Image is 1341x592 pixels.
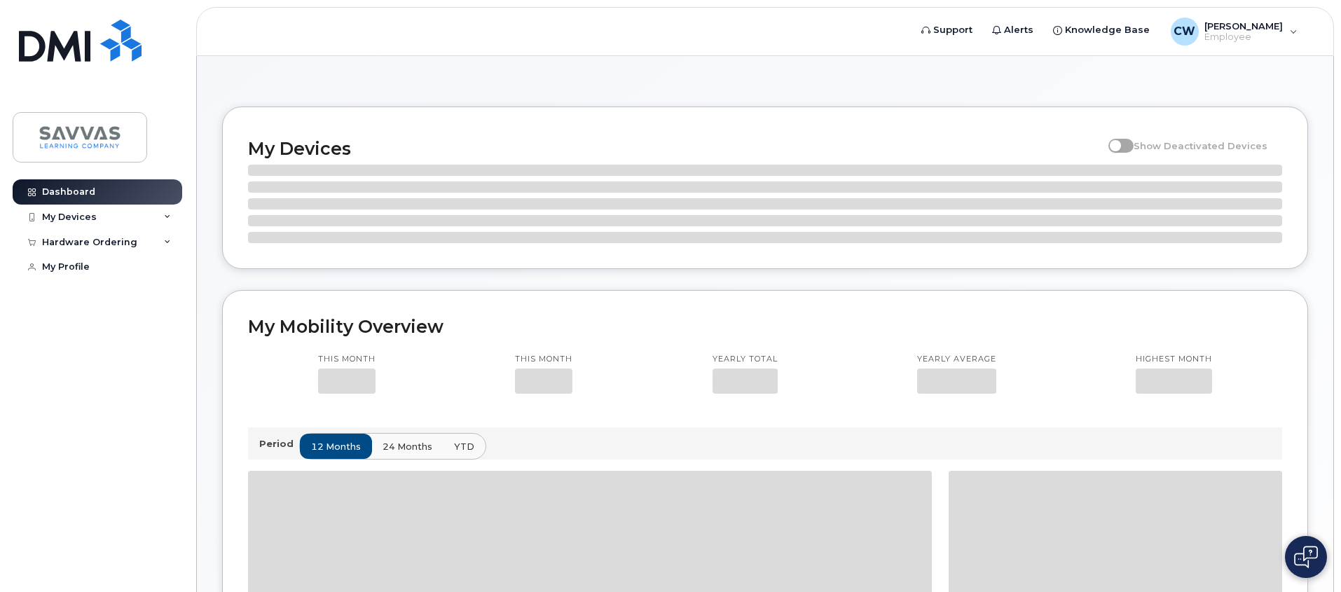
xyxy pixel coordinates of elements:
p: This month [318,354,376,365]
span: YTD [454,440,474,453]
h2: My Mobility Overview [248,316,1282,337]
p: Yearly average [917,354,996,365]
p: Period [259,437,299,450]
span: Show Deactivated Devices [1134,140,1267,151]
input: Show Deactivated Devices [1108,132,1120,144]
img: Open chat [1294,546,1318,568]
p: Yearly total [713,354,778,365]
p: This month [515,354,572,365]
p: Highest month [1136,354,1212,365]
h2: My Devices [248,138,1101,159]
span: 24 months [383,440,432,453]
